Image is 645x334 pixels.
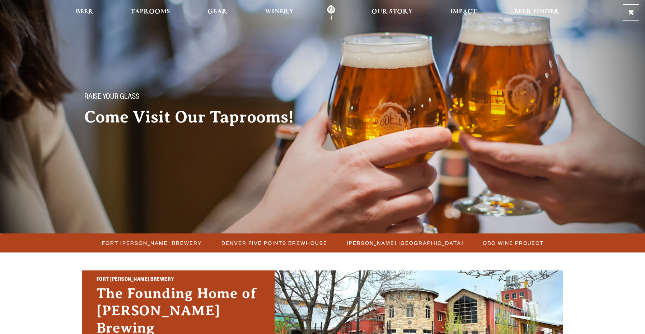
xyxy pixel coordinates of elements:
[71,5,98,21] a: Beer
[445,5,481,21] a: Impact
[98,238,206,248] a: Fort [PERSON_NAME] Brewery
[217,238,331,248] a: Denver Five Points Brewhouse
[347,238,463,248] span: [PERSON_NAME] [GEOGRAPHIC_DATA]
[367,5,417,21] a: Our Story
[76,9,93,15] span: Beer
[371,9,413,15] span: Our Story
[207,9,227,15] span: Gear
[514,9,559,15] span: Beer Finder
[221,238,327,248] span: Denver Five Points Brewhouse
[84,93,139,102] span: Raise your glass
[478,238,547,248] a: OBC Wine Project
[450,9,477,15] span: Impact
[126,5,175,21] a: Taprooms
[102,238,202,248] span: Fort [PERSON_NAME] Brewery
[131,9,170,15] span: Taprooms
[483,238,544,248] span: OBC Wine Project
[509,5,564,21] a: Beer Finder
[342,238,467,248] a: [PERSON_NAME] [GEOGRAPHIC_DATA]
[260,5,298,21] a: Winery
[265,9,294,15] span: Winery
[84,108,308,126] h2: Come Visit Our Taprooms!
[318,5,345,21] a: Odell Home
[97,275,260,285] h2: Fort [PERSON_NAME] Brewery
[203,5,232,21] a: Gear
